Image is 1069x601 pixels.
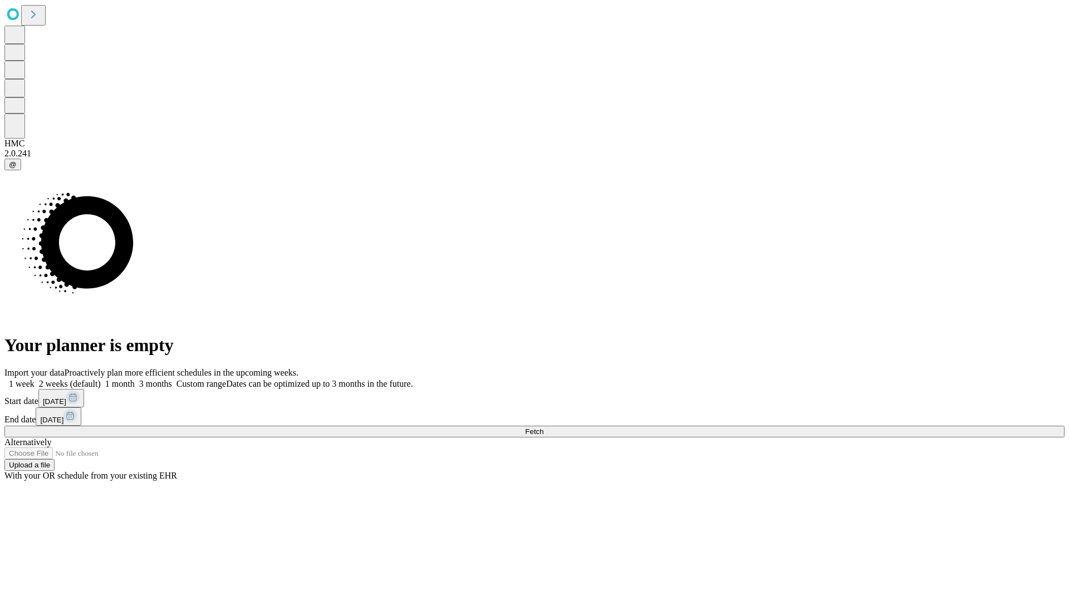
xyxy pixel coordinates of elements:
[4,149,1065,159] div: 2.0.241
[4,335,1065,356] h1: Your planner is empty
[4,368,65,377] span: Import your data
[4,459,55,471] button: Upload a file
[65,368,298,377] span: Proactively plan more efficient schedules in the upcoming weeks.
[4,437,51,447] span: Alternatively
[43,397,66,406] span: [DATE]
[9,379,35,388] span: 1 week
[9,160,17,169] span: @
[525,427,543,436] span: Fetch
[4,407,1065,426] div: End date
[226,379,413,388] span: Dates can be optimized up to 3 months in the future.
[4,471,177,480] span: With your OR schedule from your existing EHR
[139,379,172,388] span: 3 months
[40,416,63,424] span: [DATE]
[4,426,1065,437] button: Fetch
[4,389,1065,407] div: Start date
[38,389,84,407] button: [DATE]
[36,407,81,426] button: [DATE]
[105,379,135,388] span: 1 month
[39,379,101,388] span: 2 weeks (default)
[4,159,21,170] button: @
[176,379,226,388] span: Custom range
[4,139,1065,149] div: HMC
